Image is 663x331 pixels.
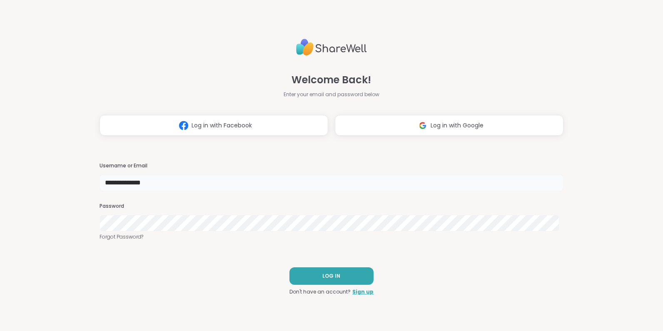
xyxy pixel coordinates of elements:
[292,72,371,87] span: Welcome Back!
[322,272,340,280] span: LOG IN
[100,162,563,169] h3: Username or Email
[415,118,431,133] img: ShareWell Logomark
[289,288,351,296] span: Don't have an account?
[100,203,563,210] h3: Password
[176,118,192,133] img: ShareWell Logomark
[335,115,563,136] button: Log in with Google
[284,91,379,98] span: Enter your email and password below
[352,288,374,296] a: Sign up
[431,121,484,130] span: Log in with Google
[296,35,367,59] img: ShareWell Logo
[289,267,374,285] button: LOG IN
[100,233,563,241] a: Forgot Password?
[100,115,328,136] button: Log in with Facebook
[192,121,252,130] span: Log in with Facebook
